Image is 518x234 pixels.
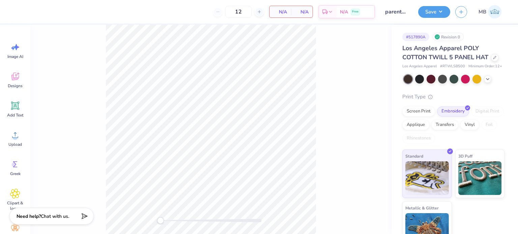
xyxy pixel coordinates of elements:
span: N/A [274,8,287,15]
span: Designs [8,83,23,89]
span: Chat with us. [41,213,69,220]
div: Rhinestones [402,133,435,143]
span: Minimum Order: 12 + [468,64,502,69]
input: Untitled Design [380,5,413,19]
span: Clipart & logos [4,200,26,211]
a: MB [476,5,505,19]
div: Embroidery [437,106,469,116]
div: Digital Print [471,106,504,116]
div: Vinyl [460,120,479,130]
div: Applique [402,120,429,130]
span: Free [352,9,358,14]
span: # RTWLSB500 [440,64,465,69]
img: 3D Puff [458,161,502,195]
div: Revision 0 [433,33,464,41]
div: Accessibility label [157,217,164,224]
strong: Need help? [17,213,41,220]
div: # 517890A [402,33,429,41]
span: Standard [405,153,423,160]
span: MB [479,8,486,16]
span: Greek [10,171,21,176]
span: Los Angeles Apparel [402,64,437,69]
span: N/A [295,8,309,15]
span: Metallic & Glitter [405,204,439,211]
span: Image AI [7,54,23,59]
span: 3D Puff [458,153,472,160]
span: N/A [340,8,348,15]
div: Transfers [431,120,458,130]
img: Standard [405,161,449,195]
div: Print Type [402,93,505,101]
span: Los Angeles Apparel POLY COTTON TWILL 5 PANEL HAT [402,44,488,61]
div: Foil [481,120,497,130]
input: – – [225,6,252,18]
button: Save [418,6,450,18]
span: Upload [8,142,22,147]
span: Add Text [7,112,23,118]
img: Marianne Bagtang [488,5,501,19]
div: Screen Print [402,106,435,116]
